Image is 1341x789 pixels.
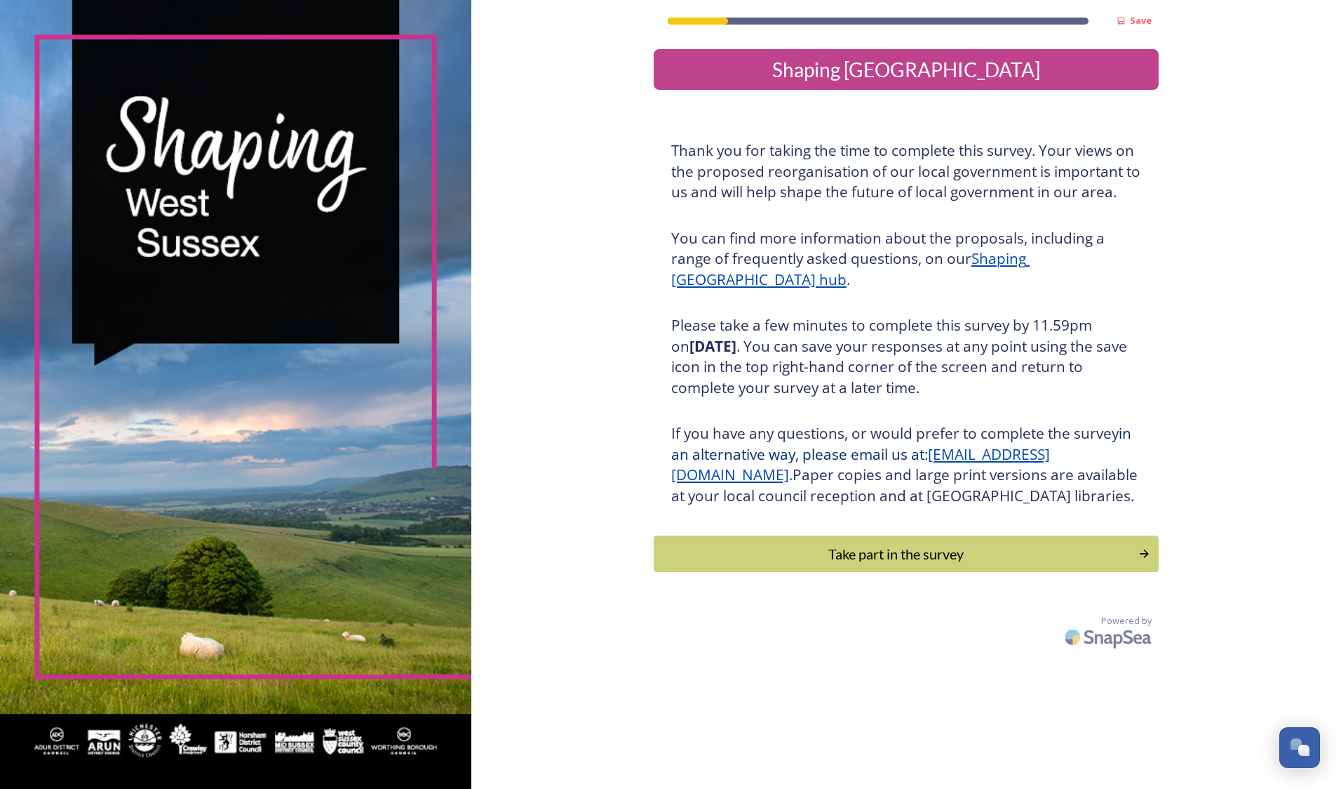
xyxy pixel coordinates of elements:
[1130,14,1152,27] strong: Save
[1279,727,1320,768] button: Open Chat
[671,444,1050,485] a: [EMAIL_ADDRESS][DOMAIN_NAME]
[671,140,1141,203] h3: Thank you for taking the time to complete this survey. Your views on the proposed reorganisation ...
[654,536,1159,572] button: Continue
[671,315,1141,398] h3: Please take a few minutes to complete this survey by 11.59pm on . You can save your responses at ...
[689,336,736,356] strong: [DATE]
[789,465,793,484] span: .
[659,55,1153,84] div: Shaping [GEOGRAPHIC_DATA]
[671,228,1141,291] h3: You can find more information about the proposals, including a range of frequently asked question...
[671,423,1141,506] h3: If you have any questions, or would prefer to complete the survey Paper copies and large print ve...
[671,248,1030,289] a: Shaping [GEOGRAPHIC_DATA] hub
[671,423,1135,464] span: in an alternative way, please email us at:
[1101,614,1152,628] span: Powered by
[1060,621,1159,654] img: SnapSea Logo
[661,543,1131,564] div: Take part in the survey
